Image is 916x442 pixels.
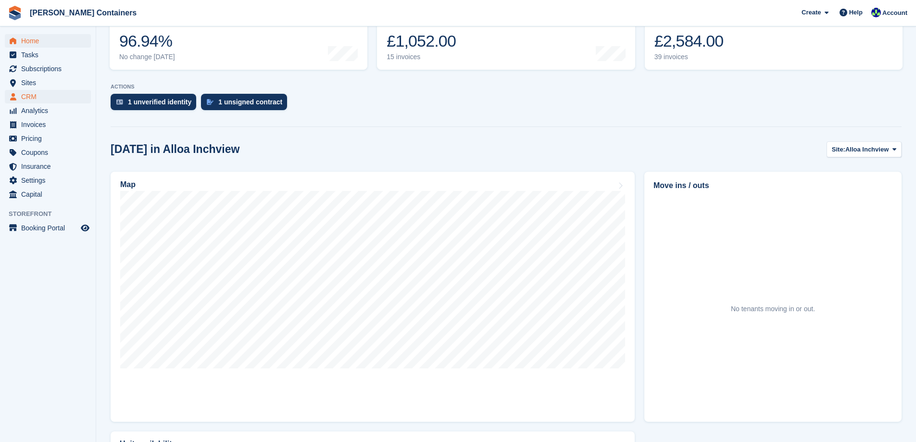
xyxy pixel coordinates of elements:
span: Help [849,8,863,17]
h2: [DATE] in Alloa Inchview [111,143,239,156]
span: Coupons [21,146,79,159]
h2: Move ins / outs [653,180,892,191]
div: 1 unsigned contract [218,98,282,106]
a: menu [5,188,91,201]
span: Home [21,34,79,48]
span: CRM [21,90,79,103]
span: Site: [832,145,845,154]
a: menu [5,132,91,145]
button: Site: Alloa Inchview [827,141,902,157]
div: £1,052.00 [387,31,458,51]
a: menu [5,221,91,235]
div: 96.94% [119,31,175,51]
a: Occupancy 96.94% No change [DATE] [110,9,367,70]
a: 1 unsigned contract [201,94,292,115]
a: menu [5,160,91,173]
a: Awaiting payment £2,584.00 39 invoices [645,9,903,70]
span: Capital [21,188,79,201]
span: Account [882,8,907,18]
span: Storefront [9,209,96,219]
img: Audra Whitelaw [871,8,881,17]
a: menu [5,48,91,62]
span: Invoices [21,118,79,131]
span: Booking Portal [21,221,79,235]
a: 1 unverified identity [111,94,201,115]
span: Settings [21,174,79,187]
img: verify_identity-adf6edd0f0f0b5bbfe63781bf79b02c33cf7c696d77639b501bdc392416b5a36.svg [116,99,123,105]
a: menu [5,34,91,48]
div: No tenants moving in or out. [731,304,815,314]
p: ACTIONS [111,84,902,90]
img: stora-icon-8386f47178a22dfd0bd8f6a31ec36ba5ce8667c1dd55bd0f319d3a0aa187defe.svg [8,6,22,20]
img: contract_signature_icon-13c848040528278c33f63329250d36e43548de30e8caae1d1a13099fd9432cc5.svg [207,99,213,105]
a: menu [5,174,91,187]
span: Pricing [21,132,79,145]
a: menu [5,118,91,131]
a: menu [5,62,91,76]
span: Insurance [21,160,79,173]
span: Subscriptions [21,62,79,76]
span: Alloa Inchview [845,145,889,154]
a: menu [5,90,91,103]
div: £2,584.00 [654,31,724,51]
div: 39 invoices [654,53,724,61]
div: No change [DATE] [119,53,175,61]
a: Month-to-date sales £1,052.00 15 invoices [377,9,635,70]
span: Tasks [21,48,79,62]
div: 15 invoices [387,53,458,61]
span: Sites [21,76,79,89]
span: Analytics [21,104,79,117]
a: [PERSON_NAME] Containers [26,5,140,21]
a: menu [5,104,91,117]
a: menu [5,146,91,159]
a: menu [5,76,91,89]
h2: Map [120,180,136,189]
a: Map [111,172,635,422]
a: Preview store [79,222,91,234]
span: Create [802,8,821,17]
div: 1 unverified identity [128,98,191,106]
